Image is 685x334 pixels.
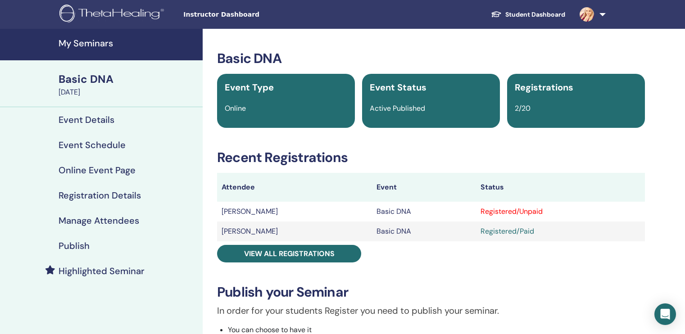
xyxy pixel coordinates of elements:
[217,202,372,221] td: [PERSON_NAME]
[370,104,425,113] span: Active Published
[59,38,197,49] h4: My Seminars
[244,249,335,258] span: View all registrations
[515,81,573,93] span: Registrations
[217,245,361,262] a: View all registrations
[491,10,502,18] img: graduation-cap-white.svg
[59,140,126,150] h4: Event Schedule
[481,226,640,237] div: Registered/Paid
[59,114,114,125] h4: Event Details
[370,81,426,93] span: Event Status
[53,72,203,98] a: Basic DNA[DATE]
[654,303,676,325] div: Open Intercom Messenger
[217,284,645,300] h3: Publish your Seminar
[217,173,372,202] th: Attendee
[183,10,318,19] span: Instructor Dashboard
[372,173,476,202] th: Event
[217,221,372,241] td: [PERSON_NAME]
[484,6,572,23] a: Student Dashboard
[59,266,145,276] h4: Highlighted Seminar
[580,7,594,22] img: default.jpg
[372,202,476,221] td: Basic DNA
[225,104,246,113] span: Online
[515,104,531,113] span: 2/20
[225,81,274,93] span: Event Type
[59,72,197,87] div: Basic DNA
[59,5,167,25] img: logo.png
[59,190,141,201] h4: Registration Details
[59,87,197,98] div: [DATE]
[59,240,90,251] h4: Publish
[217,304,645,317] p: In order for your students Register you need to publish your seminar.
[59,215,139,226] h4: Manage Attendees
[217,149,645,166] h3: Recent Registrations
[59,165,136,176] h4: Online Event Page
[372,221,476,241] td: Basic DNA
[481,206,640,217] div: Registered/Unpaid
[217,50,645,67] h3: Basic DNA
[476,173,645,202] th: Status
